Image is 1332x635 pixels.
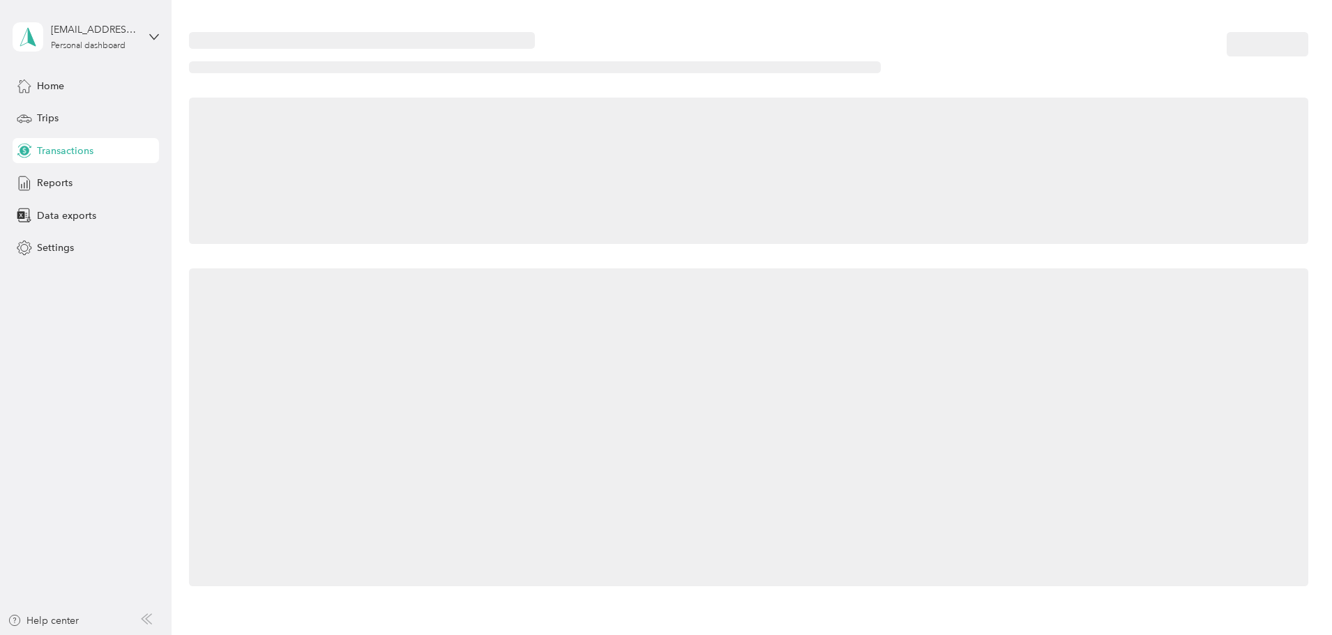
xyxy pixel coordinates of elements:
[1254,557,1332,635] iframe: Everlance-gr Chat Button Frame
[37,208,96,223] span: Data exports
[51,22,138,37] div: [EMAIL_ADDRESS][DOMAIN_NAME]
[37,240,74,255] span: Settings
[51,42,126,50] div: Personal dashboard
[37,111,59,125] span: Trips
[8,613,79,628] button: Help center
[37,79,64,93] span: Home
[37,176,73,190] span: Reports
[37,144,93,158] span: Transactions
